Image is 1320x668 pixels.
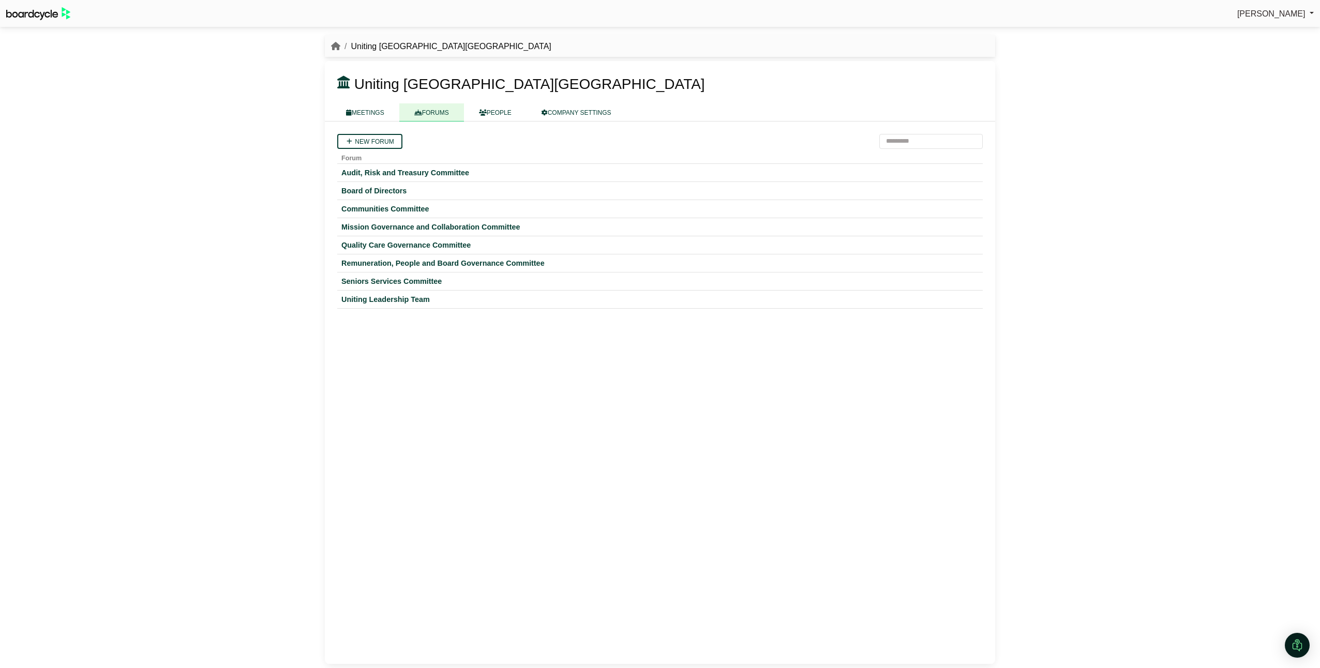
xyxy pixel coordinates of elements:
[341,204,979,214] a: Communities Committee
[341,259,979,268] a: Remuneration, People and Board Governance Committee
[331,103,399,122] a: MEETINGS
[331,40,551,53] nav: breadcrumb
[337,149,983,164] th: Forum
[399,103,464,122] a: FORUMS
[6,7,70,20] img: BoardcycleBlackGreen-aaafeed430059cb809a45853b8cf6d952af9d84e6e89e1f1685b34bfd5cb7d64.svg
[340,40,551,53] li: Uniting [GEOGRAPHIC_DATA][GEOGRAPHIC_DATA]
[341,186,979,195] a: Board of Directors
[341,277,979,286] a: Seniors Services Committee
[341,240,979,250] a: Quality Care Governance Committee
[337,134,402,149] a: New forum
[341,168,979,177] a: Audit, Risk and Treasury Committee
[527,103,626,122] a: COMPANY SETTINGS
[354,76,705,92] span: Uniting [GEOGRAPHIC_DATA][GEOGRAPHIC_DATA]
[341,295,979,304] a: Uniting Leadership Team
[1237,9,1306,18] span: [PERSON_NAME]
[1237,7,1314,21] a: [PERSON_NAME]
[464,103,527,122] a: PEOPLE
[1285,633,1310,658] div: Open Intercom Messenger
[341,222,979,232] a: Mission Governance and Collaboration Committee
